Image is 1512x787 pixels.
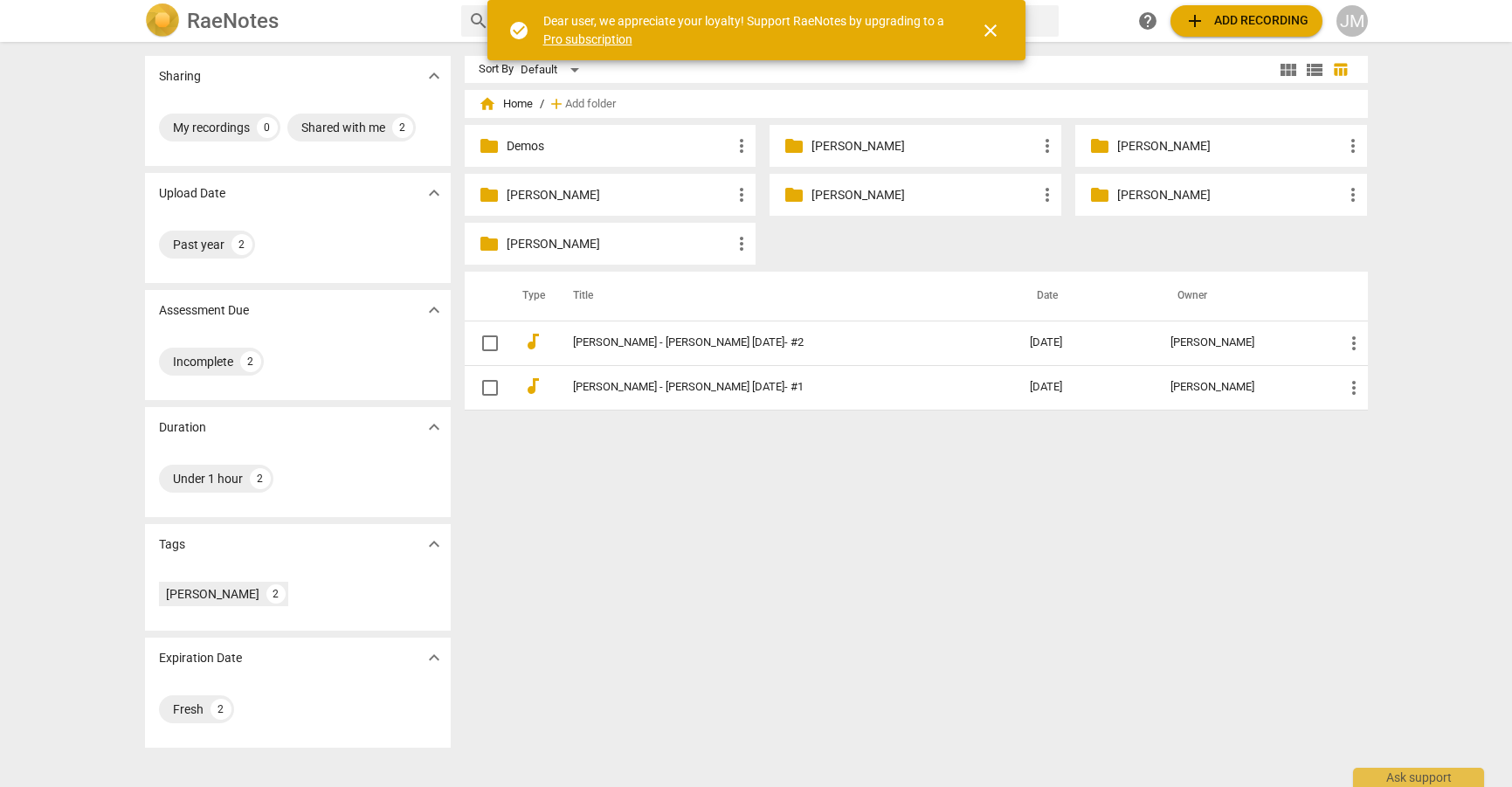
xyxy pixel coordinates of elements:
p: Upload Date [159,184,225,203]
span: expand_more [424,183,445,204]
p: Demos [507,137,732,155]
div: Default [521,56,585,84]
div: 2 [211,699,231,720]
span: expand_more [424,66,445,86]
span: folder [479,184,500,205]
button: Show more [421,645,447,671]
p: Sharing [159,67,201,86]
p: Rebecca [507,186,732,204]
p: Duration [159,418,206,437]
img: Logo [145,3,180,38]
span: add [1184,10,1205,31]
a: [PERSON_NAME] - [PERSON_NAME] [DATE]- #1 [573,381,968,394]
h2: RaeNotes [187,9,279,33]
button: Tile view [1275,57,1301,83]
div: 2 [392,117,413,138]
span: Add recording [1184,10,1308,31]
span: more_vert [731,135,752,156]
th: Owner [1156,272,1329,321]
span: expand_more [424,300,445,321]
p: Tags [159,535,185,554]
span: help [1137,10,1158,31]
p: Expiration Date [159,649,242,667]
a: [PERSON_NAME] - [PERSON_NAME] [DATE]- #2 [573,336,968,349]
span: folder [784,135,804,156]
div: [PERSON_NAME] [166,585,259,603]
th: Date [1016,272,1156,321]
div: 0 [257,117,278,138]
div: Dear user, we appreciate your loyalty! Support RaeNotes by upgrading to a [543,12,949,48]
a: LogoRaeNotes [145,3,447,38]
p: Marylee [1117,137,1343,155]
a: Pro subscription [543,32,632,46]
button: Show more [421,531,447,557]
span: audiotrack [522,331,543,352]
p: Sandie [811,186,1037,204]
span: search [468,10,489,31]
div: 2 [240,351,261,372]
div: 2 [250,468,271,489]
span: more_vert [1037,135,1058,156]
span: more_vert [731,184,752,205]
div: Ask support [1353,768,1484,787]
div: 2 [266,584,286,604]
button: JM [1336,5,1368,37]
button: Show more [421,297,447,323]
button: List view [1301,57,1328,83]
button: Table view [1328,57,1354,83]
div: Sort By [479,63,514,76]
span: more_vert [1343,377,1364,398]
span: add [548,95,565,113]
a: Help [1132,5,1163,37]
th: Type [508,272,552,321]
span: Add folder [565,98,616,111]
span: expand_more [424,534,445,555]
span: folder [784,184,804,205]
span: close [980,20,1001,41]
span: view_list [1304,59,1325,80]
p: Shauna [1117,186,1343,204]
div: Shared with me [301,119,385,136]
button: Close [970,10,1011,52]
button: Show more [421,63,447,89]
span: audiotrack [522,376,543,397]
div: [PERSON_NAME] [1170,336,1315,349]
div: Incomplete [173,353,233,370]
p: Sonia [507,235,732,253]
span: expand_more [424,647,445,668]
div: My recordings [173,119,250,136]
div: Under 1 hour [173,470,243,487]
button: Show more [421,180,447,206]
span: more_vert [1343,184,1364,205]
span: more_vert [1037,184,1058,205]
span: folder [1089,184,1110,205]
span: / [540,98,544,111]
span: folder [1089,135,1110,156]
span: folder [479,135,500,156]
td: [DATE] [1016,365,1156,410]
div: [PERSON_NAME] [1170,381,1315,394]
p: Emma [811,137,1037,155]
span: table_chart [1332,61,1349,78]
span: Home [479,95,533,113]
div: Past year [173,236,224,253]
button: Show more [421,414,447,440]
button: Upload [1170,5,1322,37]
span: more_vert [1343,333,1364,354]
th: Title [552,272,1017,321]
span: check_circle [508,20,529,41]
div: Fresh [173,701,204,718]
span: expand_more [424,417,445,438]
span: more_vert [731,233,752,254]
span: more_vert [1343,135,1364,156]
span: folder [479,233,500,254]
div: 2 [231,234,252,255]
span: home [479,95,496,113]
td: [DATE] [1016,321,1156,365]
span: view_module [1278,59,1299,80]
p: Assessment Due [159,301,249,320]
